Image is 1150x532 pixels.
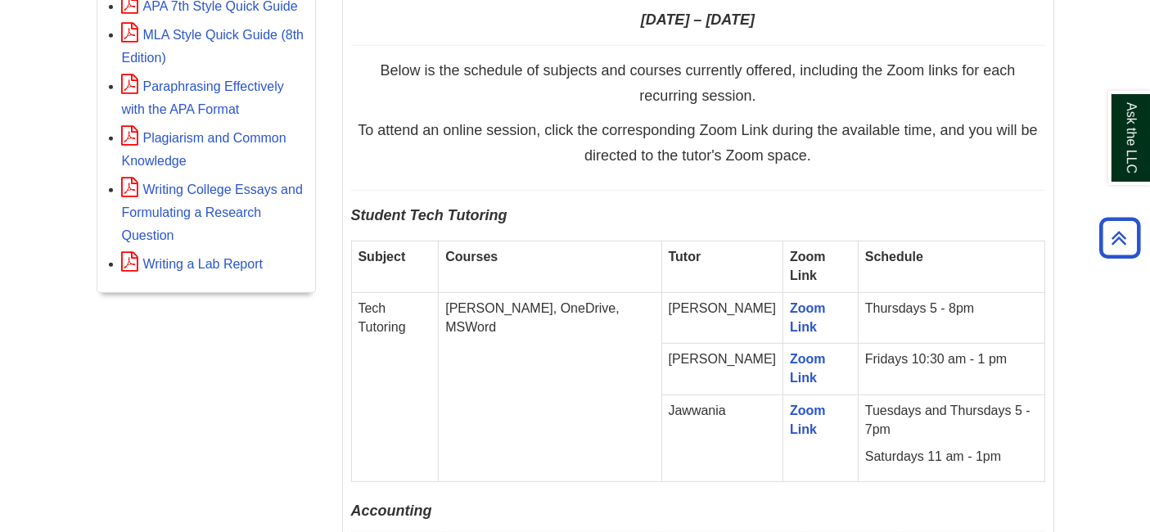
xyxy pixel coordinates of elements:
a: Zoom Link [790,301,826,334]
span: Student Tech Tutoring [351,207,507,223]
strong: Zoom Link [790,250,826,282]
a: Paraphrasing Effectively with the APA Format [122,79,284,116]
p: Thursdays 5 - 8pm [865,300,1038,318]
strong: Schedule [865,250,923,264]
p: [PERSON_NAME], OneDrive, MSWord [445,300,654,337]
a: Writing College Essays and Formulating a Research Question [122,183,303,242]
p: Fridays 10:30 am - 1 pm [865,350,1038,369]
strong: Tutor [669,250,701,264]
a: Zoom Link [790,404,826,436]
strong: Subject [359,250,406,264]
td: Tech Tutoring [351,292,439,481]
a: Back to Top [1094,227,1146,249]
p: Tuesdays and Thursdays 5 - 7pm [865,402,1038,440]
a: Plagiarism and Common Knowledge [122,131,286,168]
span: Accounting [351,503,432,519]
a: Writing a Lab Report [122,257,263,271]
span: To attend an online session, click the corresponding Zoom Link during the available time, and you... [358,122,1037,165]
strong: [DATE] – [DATE] [641,11,755,28]
p: Saturdays 11 am - 1pm [865,448,1038,467]
a: Zoom Link [790,352,826,385]
a: MLA Style Quick Guide (8th Edition) [122,28,304,65]
td: [PERSON_NAME] [661,344,783,395]
td: [PERSON_NAME] [661,292,783,344]
td: Jawwania [661,395,783,482]
span: Below is the schedule of subjects and courses currently offered, including the Zoom links for eac... [380,62,1015,105]
strong: Courses [445,250,498,264]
